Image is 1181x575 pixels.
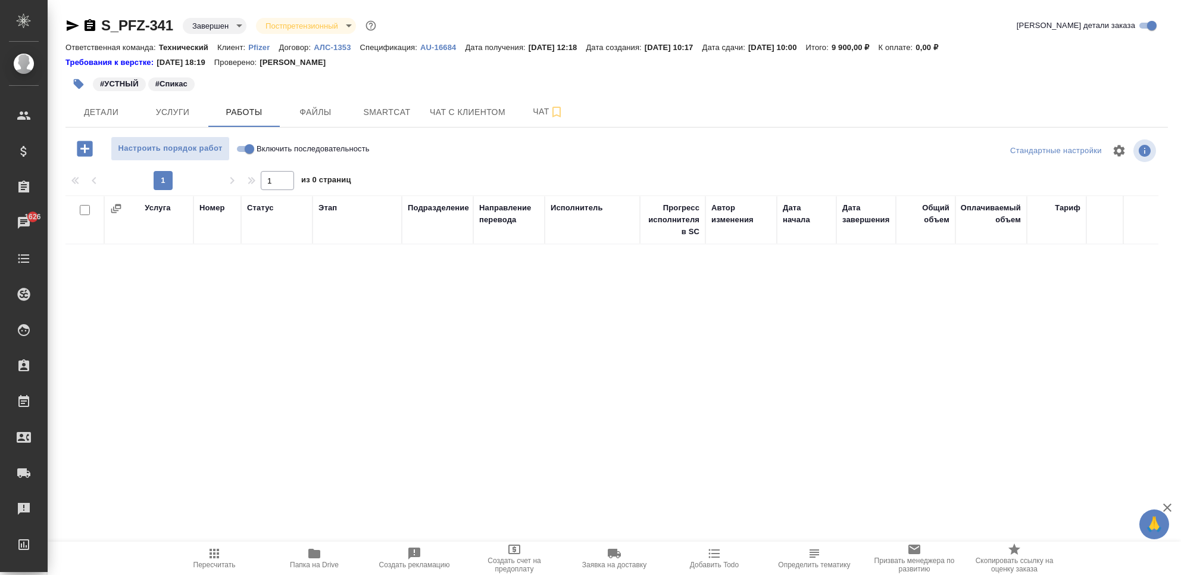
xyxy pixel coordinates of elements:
[189,21,232,31] button: Завершен
[3,208,45,238] a: 1626
[363,18,379,33] button: Доп статусы указывают на важность/срочность заказа
[430,105,505,120] span: Чат с клиентом
[842,202,890,226] div: Дата завершения
[199,202,225,214] div: Номер
[358,105,415,120] span: Smartcat
[879,43,916,52] p: К оплате:
[301,173,351,190] span: из 0 страниц
[65,71,92,97] button: Добавить тэг
[1055,202,1080,214] div: Тариф
[256,18,356,34] div: Завершен
[65,18,80,33] button: Скопировать ссылку для ЯМессенджера
[1133,139,1158,162] span: Посмотреть информацию
[748,43,806,52] p: [DATE] 10:00
[159,43,217,52] p: Технический
[110,203,122,215] button: Сгруппировать
[247,202,274,214] div: Статус
[155,78,188,90] p: #Спикас
[551,202,603,214] div: Исполнитель
[92,78,147,88] span: УСТНЫЙ
[145,202,170,214] div: Услуга
[549,105,564,119] svg: Подписаться
[529,43,586,52] p: [DATE] 12:18
[257,143,370,155] span: Включить последовательность
[702,43,748,52] p: Дата сдачи:
[1007,142,1105,160] div: split button
[248,43,279,52] p: Pfizer
[961,202,1021,226] div: Оплачиваемый объем
[73,105,130,120] span: Детали
[314,43,360,52] p: АЛС-1353
[520,104,577,119] span: Чат
[1017,20,1135,32] span: [PERSON_NAME] детали заказа
[586,43,644,52] p: Дата создания:
[262,21,342,31] button: Постпретензионный
[65,43,159,52] p: Ответственная команда:
[832,43,879,52] p: 9 900,00 ₽
[144,105,201,120] span: Услуги
[157,57,214,69] p: [DATE] 18:19
[65,57,157,69] a: Требования к верстке:
[479,202,539,226] div: Направление перевода
[314,42,360,52] a: АЛС-1353
[279,43,314,52] p: Договор:
[783,202,830,226] div: Дата начала
[646,202,699,238] div: Прогресс исполнителя в SC
[65,57,157,69] div: Нажми, чтобы открыть папку с инструкцией
[902,202,949,226] div: Общий объем
[420,43,465,52] p: AU-16684
[68,136,101,161] button: Добавить работу
[420,42,465,52] a: AU-16684
[101,17,173,33] a: S_PFZ-341
[217,43,248,52] p: Клиент:
[248,42,279,52] a: Pfizer
[83,18,97,33] button: Скопировать ссылку
[764,542,864,575] button: Чтобы определение сработало, загрузи исходные файлы на странице "файлы" и привяжи проект в SmartCat
[1139,509,1169,539] button: 🙏
[17,211,48,223] span: 1626
[147,78,196,88] span: Спикас
[318,202,337,214] div: Этап
[215,105,273,120] span: Работы
[408,202,469,214] div: Подразделение
[465,43,528,52] p: Дата получения:
[287,105,344,120] span: Файлы
[183,18,246,34] div: Завершен
[214,57,260,69] p: Проверено:
[645,43,702,52] p: [DATE] 10:17
[100,78,139,90] p: #УСТНЫЙ
[111,136,230,161] button: Настроить порядок работ
[260,57,335,69] p: [PERSON_NAME]
[1144,512,1164,537] span: 🙏
[360,43,420,52] p: Спецификация:
[916,43,947,52] p: 0,00 ₽
[806,43,832,52] p: Итого:
[117,142,223,156] span: Настроить порядок работ
[1105,136,1133,165] span: Настроить таблицу
[711,202,771,226] div: Автор изменения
